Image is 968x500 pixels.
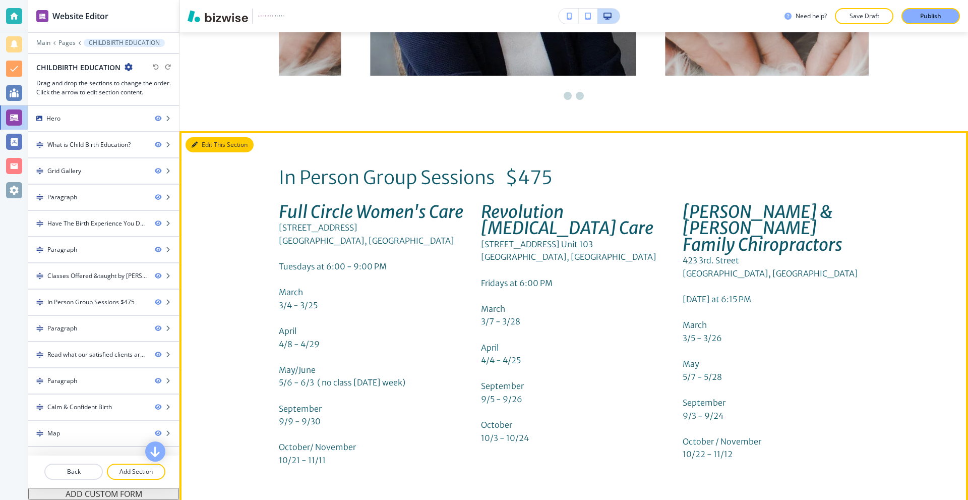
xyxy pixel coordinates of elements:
img: Drag [36,404,43,411]
button: Publish [901,8,960,24]
button: CHILDBIRTH EDUCATION [84,39,165,47]
span: March [279,287,303,297]
button: Main [36,39,50,46]
span: 5/6 - 6/3 ( no class [DATE] week) [279,377,405,387]
div: Hero [46,114,60,123]
h3: Drag and drop the sections to change the order. Click the arrow to edit section content. [36,79,171,97]
span: Fridays at 6:00 PM [481,278,553,288]
span: May [683,359,699,369]
img: editor icon [36,10,48,22]
button: Save Draft [835,8,893,24]
span: [STREET_ADDRESS] [279,223,357,233]
span: March [683,320,707,330]
div: Read what our satisfied clients are saying about Doula Vonda [47,350,147,359]
div: DragIn Person Group Sessions $475 [28,290,179,315]
span: September [481,381,524,391]
div: DragRead what our satisfied clients are saying about [PERSON_NAME] [28,342,179,367]
span: 3/7 - 3/28 [481,316,520,326]
div: Calm & Confident Birth [47,403,112,412]
span: 3/4 - 3/25 [279,300,318,310]
li: Go to slide 1 [562,90,574,102]
p: Back [45,467,102,476]
span: October [481,420,512,430]
div: Grid Gallery [47,166,81,176]
button: ADD CUSTOM FORM [28,488,179,500]
p: Add Section [108,467,164,476]
button: Edit This Section [186,137,254,152]
span: September [279,404,322,414]
div: DragParagraph [28,237,179,262]
span: September [683,398,725,408]
span: April [481,343,499,353]
span: [GEOGRAPHIC_DATA], [GEOGRAPHIC_DATA] [481,252,656,262]
div: DragHave The Birth Experience You Desire [28,211,179,236]
div: DragCalm & Confident Birth [28,395,179,420]
span: 10/3 - 10/24 [481,433,529,443]
span: May/June [279,365,316,375]
h2: Website Editor [52,10,108,22]
span: 9/3 - 9/24 [683,411,723,421]
em: Full Circle Women's Care [279,201,463,223]
div: What is Child Birth Education? [47,140,131,149]
div: DragMap [28,421,179,446]
div: In Person Group Sessions $475 [47,298,135,307]
div: DragGrid Gallery [28,158,179,184]
img: Drag [36,299,43,306]
div: Have The Birth Experience You Desire [47,219,147,228]
div: DragParagraph [28,316,179,341]
div: Classes Offered &taught by Doula Vonda [47,271,147,281]
img: Drag [36,272,43,280]
span: In Person Group Sessions $475 [279,166,553,189]
span: [GEOGRAPHIC_DATA], [GEOGRAPHIC_DATA] [279,236,454,246]
span: [DATE] at 6:15 PM [683,294,751,304]
span: 4/4 - 4/25 [481,355,521,365]
span: [STREET_ADDRESS] Unit 103 [481,239,593,249]
span: October / November [683,436,761,447]
span: 5/7 - 5/28 [683,372,722,382]
div: DragClasses Offered &taught by [PERSON_NAME] [28,263,179,289]
div: Hero [28,106,179,131]
span: [GEOGRAPHIC_DATA], [GEOGRAPHIC_DATA] [683,268,858,279]
div: DragParagraph [28,185,179,210]
div: Paragraph [47,324,77,333]
p: Publish [920,12,941,21]
div: Paragraph [47,193,77,202]
p: CHILDBIRTH EDUCATION [89,39,160,46]
span: April [279,326,296,336]
img: Drag [36,220,43,227]
div: Map [47,429,60,438]
em: Revolution [MEDICAL_DATA] Care [481,201,653,239]
div: DragCustom Form-1 [28,447,179,472]
span: March [481,304,505,314]
img: Drag [36,246,43,253]
img: Drag [36,377,43,384]
span: 423 3rd. Street [683,255,739,265]
div: Paragraph [47,245,77,254]
img: Bizwise Logo [188,10,248,22]
img: Drag [36,351,43,358]
h2: CHILDBIRTH EDUCATION [36,62,120,73]
span: 9/9 - 9/30 [279,416,321,426]
span: October/ November [279,442,356,452]
span: 10/21 - 11/11 [279,455,326,465]
img: Drag [36,168,43,175]
span: 10/22 - 11/12 [683,449,733,459]
em: [PERSON_NAME] & [PERSON_NAME] Family Chiropractors [683,201,842,255]
img: Drag [36,430,43,437]
div: DragWhat is Child Birth Education? [28,132,179,157]
span: 4/8 - 4/29 [279,339,320,349]
h3: Need help? [796,12,827,21]
button: Back [44,464,103,480]
img: Drag [36,141,43,148]
span: 9/5 - 9/26 [481,394,522,404]
span: 3/5 - 3/26 [683,333,722,343]
span: Tuesdays at 6:00 - 9:00 PM [279,261,387,271]
button: Add Section [107,464,165,480]
img: Your Logo [257,13,284,20]
button: Pages [58,39,76,46]
div: Paragraph [47,376,77,385]
img: Drag [36,194,43,201]
p: Save Draft [848,12,880,21]
img: Drag [36,325,43,332]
